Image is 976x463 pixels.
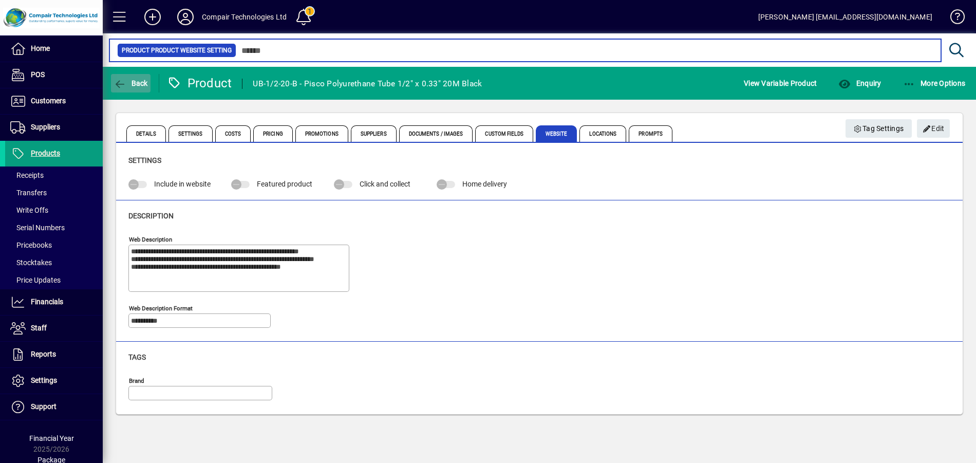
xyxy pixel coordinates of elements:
a: Financials [5,289,103,315]
button: Profile [169,8,202,26]
span: Tag Settings [854,120,904,137]
span: Product Product Website Setting [122,45,232,55]
span: Suppliers [351,125,397,142]
span: More Options [903,79,966,87]
div: [PERSON_NAME] [EMAIL_ADDRESS][DOMAIN_NAME] [758,9,932,25]
button: Enquiry [836,74,884,92]
span: Documents / Images [399,125,473,142]
span: Details [126,125,166,142]
span: Support [31,402,57,411]
span: Back [114,79,148,87]
a: Stocktakes [5,254,103,271]
a: Serial Numbers [5,219,103,236]
span: Reports [31,350,56,358]
span: Settings [31,376,57,384]
span: Products [31,149,60,157]
div: Compair Technologies Ltd [202,9,287,25]
button: Add [136,8,169,26]
button: More Options [900,74,968,92]
a: Staff [5,316,103,341]
span: Home delivery [462,180,507,188]
span: Home [31,44,50,52]
button: View Variable Product [741,74,819,92]
a: Write Offs [5,201,103,219]
span: Serial Numbers [10,224,65,232]
span: Stocktakes [10,258,52,267]
a: Customers [5,88,103,114]
span: View Variable Product [744,75,817,91]
a: Transfers [5,184,103,201]
span: Customers [31,97,66,105]
a: Suppliers [5,115,103,140]
mat-label: Web Description Format [129,304,193,311]
span: Locations [579,125,626,142]
span: Edit [923,120,945,137]
a: Support [5,394,103,420]
span: Custom Fields [475,125,533,142]
span: Staff [31,324,47,332]
span: Featured product [257,180,312,188]
span: Financials [31,298,63,306]
span: Click and collect [360,180,410,188]
a: POS [5,62,103,88]
mat-label: Web Description [129,235,172,243]
span: Description [128,212,174,220]
span: Price Updates [10,276,61,284]
span: Pricing [253,125,293,142]
a: Pricebooks [5,236,103,254]
span: Settings [128,156,161,164]
div: Product [167,75,232,91]
span: Include in website [154,180,211,188]
span: Suppliers [31,123,60,131]
mat-label: Brand [129,377,144,384]
button: Edit [917,119,950,138]
button: Back [111,74,151,92]
div: UB-1/2-20-B - Pisco Polyurethane Tube 1/2" x 0.33" 20M Black [253,76,482,92]
span: POS [31,70,45,79]
span: Tags [128,353,146,361]
span: Receipts [10,171,44,179]
a: Home [5,36,103,62]
span: Website [536,125,577,142]
span: Promotions [295,125,348,142]
span: Prompts [629,125,672,142]
a: Settings [5,368,103,394]
span: Financial Year [29,434,74,442]
a: Price Updates [5,271,103,289]
a: Reports [5,342,103,367]
span: Write Offs [10,206,48,214]
span: Costs [215,125,251,142]
a: Receipts [5,166,103,184]
span: Enquiry [838,79,881,87]
app-page-header-button: Back [103,74,159,92]
a: Knowledge Base [943,2,963,35]
button: Tag Settings [846,119,912,138]
span: Pricebooks [10,241,52,249]
span: Settings [168,125,213,142]
span: Transfers [10,189,47,197]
